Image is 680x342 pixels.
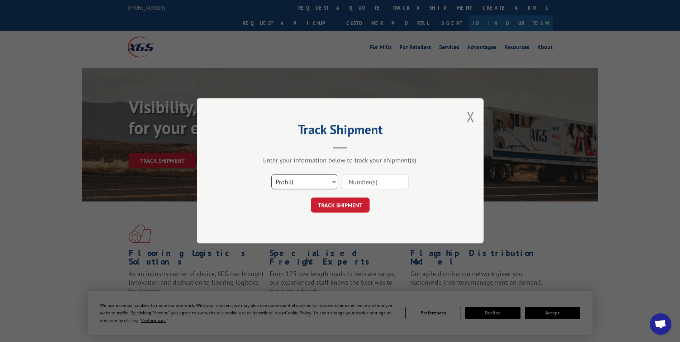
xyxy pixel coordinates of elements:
button: TRACK SHIPMENT [311,198,370,213]
h2: Track Shipment [233,124,448,138]
div: Enter your information below to track your shipment(s). [233,156,448,165]
input: Number(s) [343,175,409,190]
a: Open chat [650,313,671,335]
button: Close modal [467,107,475,126]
